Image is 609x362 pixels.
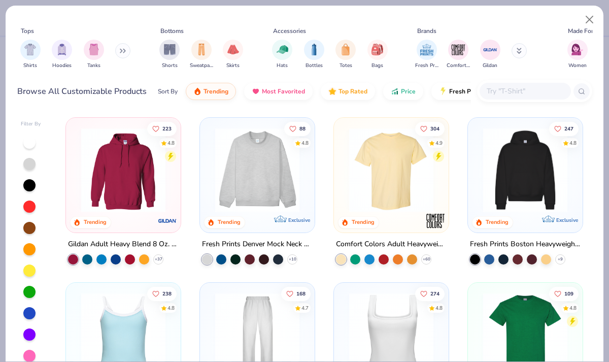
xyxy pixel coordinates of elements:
button: filter button [480,40,500,70]
div: filter for Fresh Prints [415,40,438,70]
div: 4.8 [569,304,577,312]
div: Brands [417,26,436,36]
span: + 10 [289,256,296,262]
img: TopRated.gif [328,87,336,95]
button: Top Rated [321,83,375,100]
img: Skirts Image [227,44,239,55]
img: Shirts Image [24,44,36,55]
span: Price [401,87,416,95]
div: 4.9 [435,139,443,147]
div: filter for Bottles [304,40,324,70]
button: Fresh Prints Flash [431,83,549,100]
span: Sweatpants [190,62,213,70]
img: 91acfc32-fd48-4d6b-bdad-a4c1a30ac3fc [478,128,572,212]
img: Gildan logo [157,211,178,231]
img: e55d29c3-c55d-459c-bfd9-9b1c499ab3c6 [438,128,532,212]
div: filter for Women [567,40,588,70]
span: Trending [204,87,228,95]
span: 304 [430,126,439,131]
button: filter button [367,40,388,70]
span: Fresh Prints Flash [449,87,501,95]
span: + 9 [558,256,563,262]
span: 88 [299,126,306,131]
div: Fresh Prints Denver Mock Neck Heavyweight Sweatshirt [202,238,313,251]
button: filter button [304,40,324,70]
img: a90f7c54-8796-4cb2-9d6e-4e9644cfe0fe [304,128,399,212]
span: Shirts [23,62,37,70]
img: flash.gif [439,87,447,95]
button: filter button [415,40,438,70]
div: 4.8 [569,139,577,147]
button: filter button [447,40,470,70]
img: f5d85501-0dbb-4ee4-b115-c08fa3845d83 [210,128,304,212]
span: + 60 [422,256,430,262]
button: Price [383,83,423,100]
span: Hoodies [52,62,72,70]
div: 4.8 [301,139,309,147]
div: filter for Skirts [223,40,243,70]
button: filter button [567,40,588,70]
span: Bags [371,62,383,70]
button: filter button [20,40,41,70]
img: Bottles Image [309,44,320,55]
span: Shorts [162,62,178,70]
button: Like [415,286,445,301]
span: Tanks [87,62,100,70]
button: filter button [84,40,104,70]
span: Top Rated [339,87,367,95]
span: 238 [163,291,172,296]
div: 4.8 [435,304,443,312]
div: filter for Hoodies [52,40,72,70]
input: Try "T-Shirt" [486,85,564,97]
div: Filter By [21,120,41,128]
button: filter button [159,40,180,70]
div: Browse All Customizable Products [17,85,147,97]
div: Gildan Adult Heavy Blend 8 Oz. 50/50 Hooded Sweatshirt [68,238,179,251]
button: Like [281,286,311,301]
span: Most Favorited [262,87,305,95]
span: + 37 [155,256,162,262]
img: Sweatpants Image [196,44,207,55]
button: Like [284,121,311,136]
span: Gildan [483,62,497,70]
span: Totes [340,62,352,70]
img: Gildan Image [483,42,498,57]
div: filter for Shorts [159,40,180,70]
button: filter button [223,40,243,70]
span: 247 [564,126,573,131]
img: trending.gif [193,87,201,95]
img: Comfort Colors logo [425,211,446,231]
button: Trending [186,83,236,100]
span: 168 [296,291,306,296]
div: filter for Tanks [84,40,104,70]
img: Totes Image [340,44,351,55]
span: Women [568,62,587,70]
span: 109 [564,291,573,296]
button: Most Favorited [244,83,313,100]
span: Skirts [226,62,240,70]
img: Fresh Prints Image [419,42,434,57]
div: filter for Gildan [480,40,500,70]
div: 4.8 [168,139,175,147]
button: filter button [335,40,356,70]
div: Fresh Prints Boston Heavyweight Hoodie [470,238,581,251]
button: filter button [190,40,213,70]
button: Close [580,10,599,29]
img: Bags Image [371,44,383,55]
span: Hats [277,62,288,70]
div: Sort By [158,87,178,96]
div: filter for Comfort Colors [447,40,470,70]
img: Comfort Colors Image [451,42,466,57]
span: Comfort Colors [447,62,470,70]
div: 4.8 [168,304,175,312]
img: Hoodies Image [56,44,67,55]
div: filter for Totes [335,40,356,70]
div: filter for Hats [272,40,292,70]
button: Like [415,121,445,136]
div: Bottoms [160,26,184,36]
button: Like [148,121,177,136]
button: filter button [272,40,292,70]
div: filter for Sweatpants [190,40,213,70]
img: Hats Image [277,44,288,55]
span: Exclusive [288,217,310,223]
